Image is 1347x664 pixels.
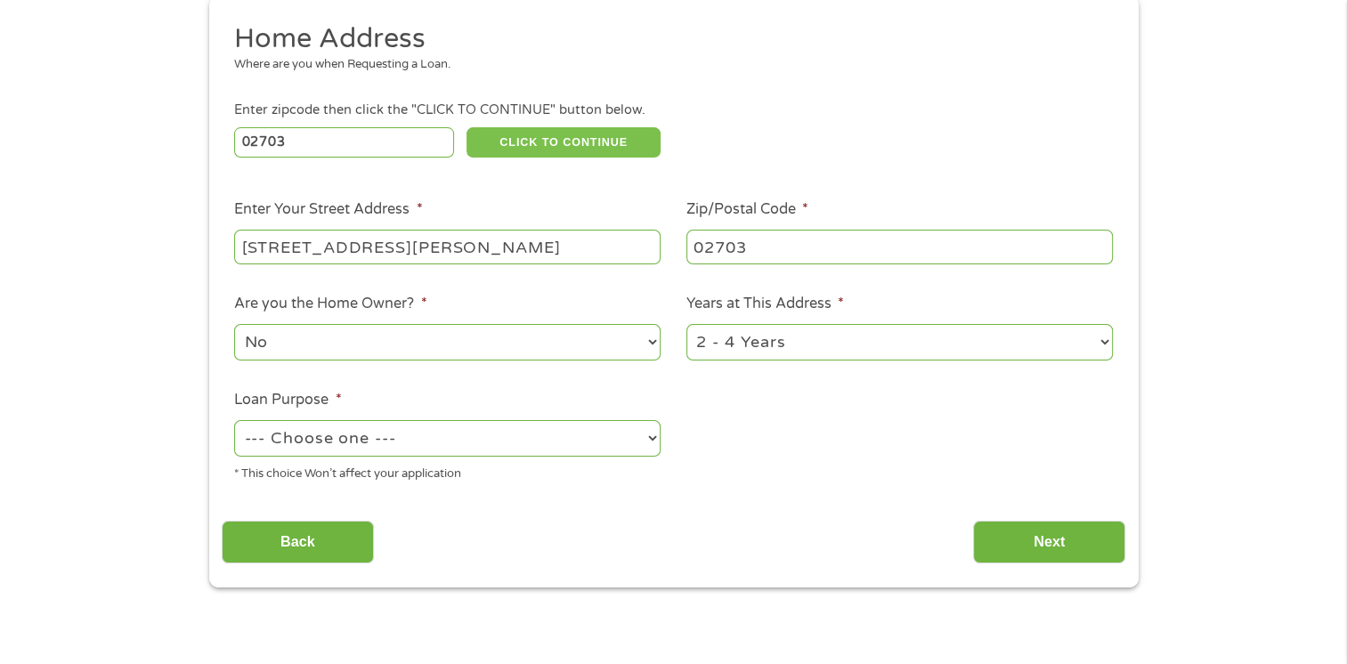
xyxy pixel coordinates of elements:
[686,295,844,313] label: Years at This Address
[222,521,374,564] input: Back
[234,230,661,263] input: 1 Main Street
[234,391,341,409] label: Loan Purpose
[467,127,661,158] button: CLICK TO CONTINUE
[234,295,426,313] label: Are you the Home Owner?
[234,200,422,219] label: Enter Your Street Address
[234,127,454,158] input: Enter Zipcode (e.g 01510)
[234,56,1100,74] div: Where are you when Requesting a Loan.
[686,200,808,219] label: Zip/Postal Code
[234,459,661,483] div: * This choice Won’t affect your application
[973,521,1125,564] input: Next
[234,21,1100,57] h2: Home Address
[234,101,1112,120] div: Enter zipcode then click the "CLICK TO CONTINUE" button below.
